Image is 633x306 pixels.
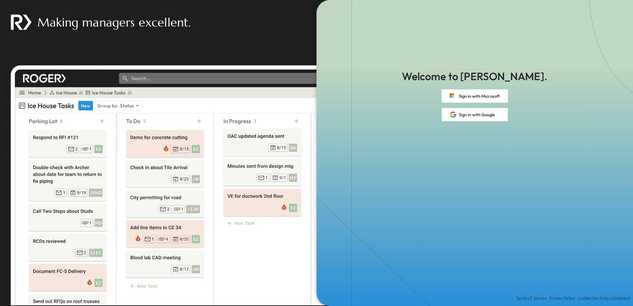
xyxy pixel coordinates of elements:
[5,61,492,305] img: landing_page_inbox.png
[442,89,508,103] button: Sign in with Microsoft
[37,14,191,31] p: Making managers excellent.
[442,108,508,121] button: Sign in with Google
[577,295,630,301] a: Limited Use Policy Statement
[549,295,575,301] a: Privacy Policy
[516,295,547,301] a: Terms of Service
[402,69,547,84] p: Welcome to [PERSON_NAME].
